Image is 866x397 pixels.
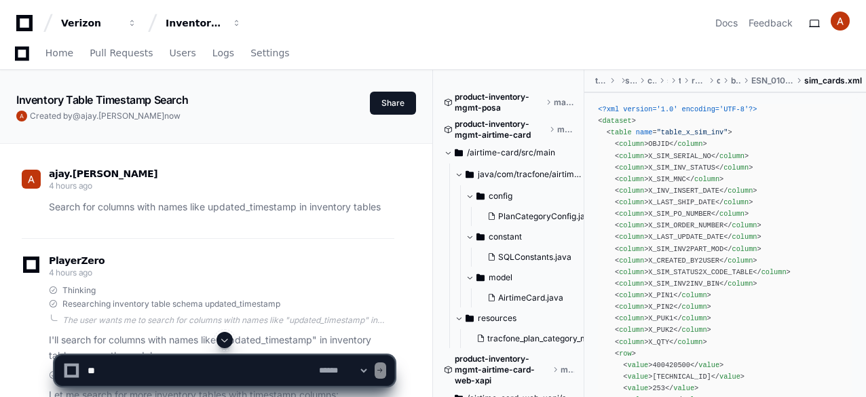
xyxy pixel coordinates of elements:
[444,142,574,164] button: /airtime-card/src/main
[679,75,681,86] span: test
[615,152,648,160] span: < >
[30,111,181,121] span: Created by
[615,303,648,311] span: < >
[682,303,707,311] span: column
[73,111,81,121] span: @
[715,164,753,172] span: </ >
[22,170,41,189] img: ACg8ocKW-4kHH7xX-itlGNaHOZCUSD9HmUxPMownClAyXtDWALN0QA=s96-c
[615,198,648,206] span: < >
[212,49,234,57] span: Logs
[49,168,157,179] span: ajay.[PERSON_NAME]
[170,38,196,69] a: Users
[478,313,516,324] span: resources
[476,229,485,245] svg: Directory
[619,164,644,172] span: column
[467,147,555,158] span: /airtime-card/src/main
[476,188,485,204] svg: Directory
[471,329,588,348] button: tracfone_plan_category_mapping.yaml
[619,152,644,160] span: column
[455,119,546,140] span: product-inventory-mgmt-airtime-card
[61,16,119,30] div: Verizon
[598,117,635,125] span: < >
[619,245,644,253] span: column
[719,257,757,265] span: </ >
[619,314,644,322] span: column
[489,231,522,242] span: constant
[595,75,606,86] span: tracfone
[619,326,644,334] span: column
[466,185,596,207] button: config
[482,288,588,307] button: AirtimeCard.java
[619,198,644,206] span: column
[615,187,648,195] span: < >
[498,252,571,263] span: SQLConstants.java
[615,257,648,265] span: < >
[619,175,644,183] span: column
[90,49,153,57] span: Pull Requests
[615,210,648,218] span: < >
[615,233,648,241] span: < >
[160,11,247,35] button: Inventory Management
[619,303,644,311] span: column
[731,75,740,86] span: bundles
[715,16,738,30] a: Docs
[619,257,644,265] span: column
[455,92,543,113] span: product-inventory-mgmt-posa
[455,307,585,329] button: resources
[615,221,648,229] span: < >
[682,314,707,322] span: column
[667,75,668,86] span: src
[615,268,648,276] span: < >
[715,198,753,206] span: </ >
[728,187,753,195] span: column
[625,75,637,86] span: services
[90,38,153,69] a: Pull Requests
[62,299,280,309] span: Researching inventory table schema updated_timestamp
[455,164,585,185] button: java/com/tracfone/airtime/card
[673,314,711,322] span: </ >
[723,245,761,253] span: </ >
[49,181,92,191] span: 4 hours ago
[615,291,648,299] span: < >
[711,210,749,218] span: </ >
[603,117,632,125] span: dataset
[615,175,648,183] span: < >
[250,38,289,69] a: Settings
[476,269,485,286] svg: Directory
[636,128,653,136] span: name
[673,303,711,311] span: </ >
[455,145,463,161] svg: Directory
[723,164,749,172] span: column
[682,326,707,334] span: column
[250,49,289,57] span: Settings
[749,16,793,30] button: Feedback
[489,272,512,283] span: model
[719,187,757,195] span: </ >
[498,292,563,303] span: AirtimeCard.java
[466,310,474,326] svg: Directory
[647,75,656,86] span: cbo-v2
[753,268,790,276] span: </ >
[45,49,73,57] span: Home
[49,257,105,265] span: PlayerZero
[686,175,723,183] span: </ >
[554,97,574,108] span: master
[45,38,73,69] a: Home
[489,191,512,202] span: config
[694,175,719,183] span: column
[619,233,644,241] span: column
[719,280,757,288] span: </ >
[170,49,196,57] span: Users
[166,16,224,30] div: Inventory Management
[619,291,644,299] span: column
[466,267,596,288] button: model
[49,267,92,278] span: 4 hours ago
[669,140,707,148] span: </ >
[751,75,793,86] span: ESN_010818002645508
[657,128,728,136] span: "table_x_sim_inv"
[370,92,416,115] button: Share
[466,226,596,248] button: constant
[615,245,648,253] span: < >
[761,268,787,276] span: column
[49,200,394,215] p: Search for columns with names like updated_timestamp in inventory tables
